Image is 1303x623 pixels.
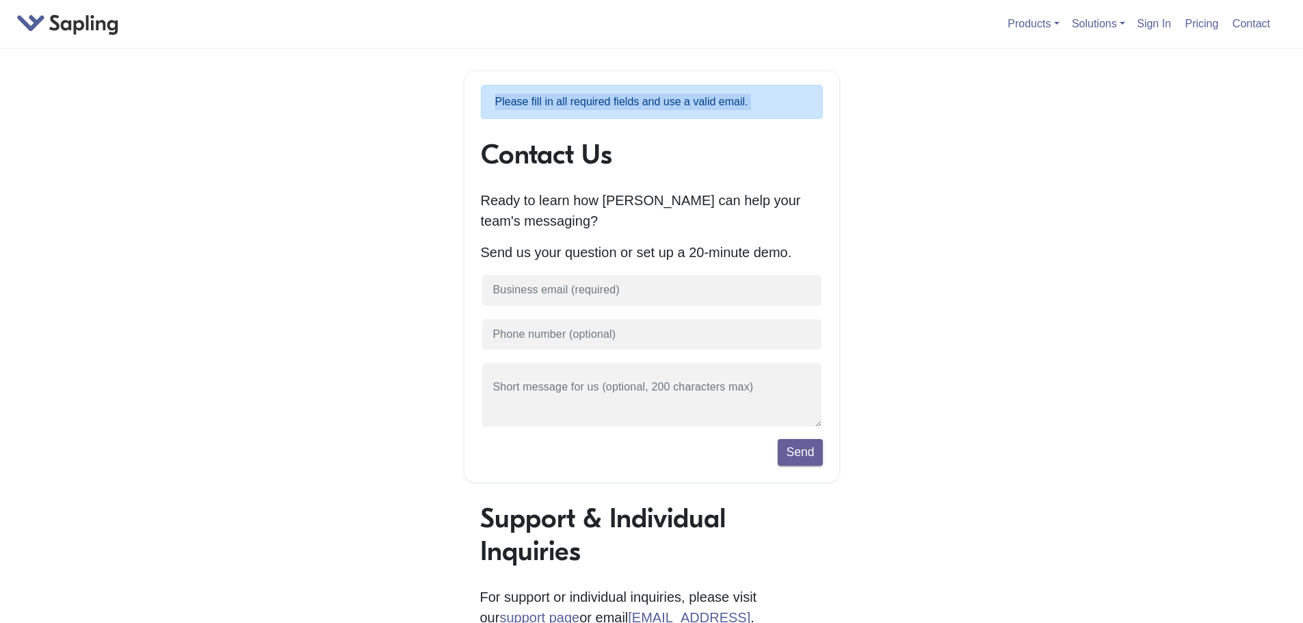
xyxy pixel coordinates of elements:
[1072,18,1125,29] a: Solutions
[481,85,823,119] p: Please fill in all required fields and use a valid email.
[1227,12,1276,35] a: Contact
[778,439,822,465] button: Send
[481,318,823,352] input: Phone number (optional)
[480,502,824,568] h1: Support & Individual Inquiries
[1008,18,1059,29] a: Products
[481,242,823,263] p: Send us your question or set up a 20-minute demo.
[481,274,823,307] input: Business email (required)
[481,190,823,231] p: Ready to learn how [PERSON_NAME] can help your team's messaging?
[481,138,823,171] h1: Contact Us
[1131,12,1176,35] a: Sign In
[1180,12,1224,35] a: Pricing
